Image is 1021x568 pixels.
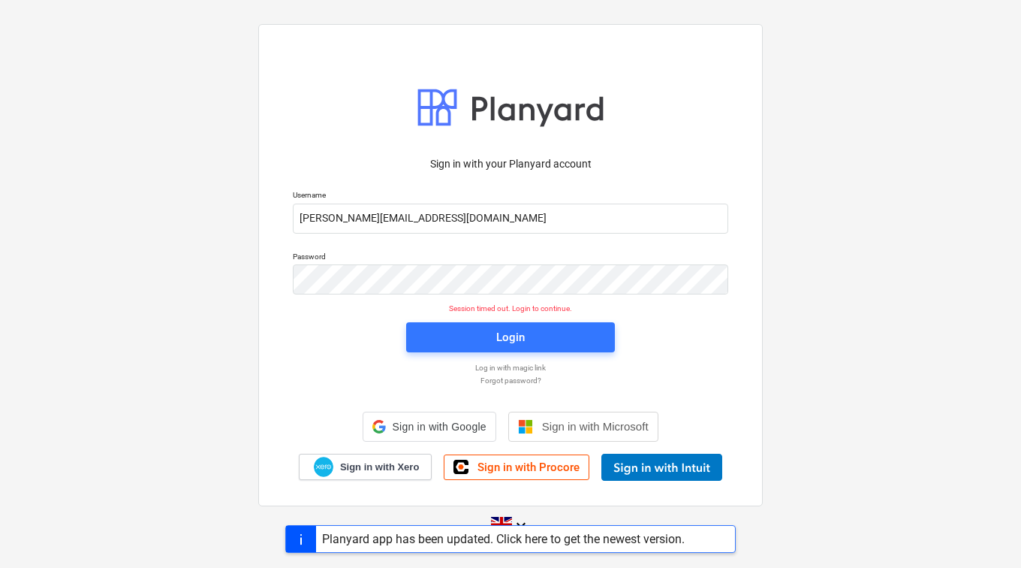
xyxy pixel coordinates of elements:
[518,419,533,434] img: Microsoft logo
[512,516,530,534] i: keyboard_arrow_down
[477,461,580,474] span: Sign in with Procore
[496,328,525,347] div: Login
[285,376,736,385] a: Forgot password?
[293,252,728,264] p: Password
[340,461,419,474] span: Sign in with Xero
[285,363,736,373] a: Log in with magic link
[314,457,333,477] img: Xero logo
[322,532,685,546] div: Planyard app has been updated. Click here to get the newest version.
[363,412,495,442] div: Sign in with Google
[406,322,615,352] button: Login
[284,304,737,313] p: Session timed out. Login to continue.
[293,190,728,203] p: Username
[444,455,589,480] a: Sign in with Procore
[299,454,432,480] a: Sign in with Xero
[293,156,728,172] p: Sign in with your Planyard account
[392,421,486,433] span: Sign in with Google
[293,204,728,234] input: Username
[542,420,649,433] span: Sign in with Microsoft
